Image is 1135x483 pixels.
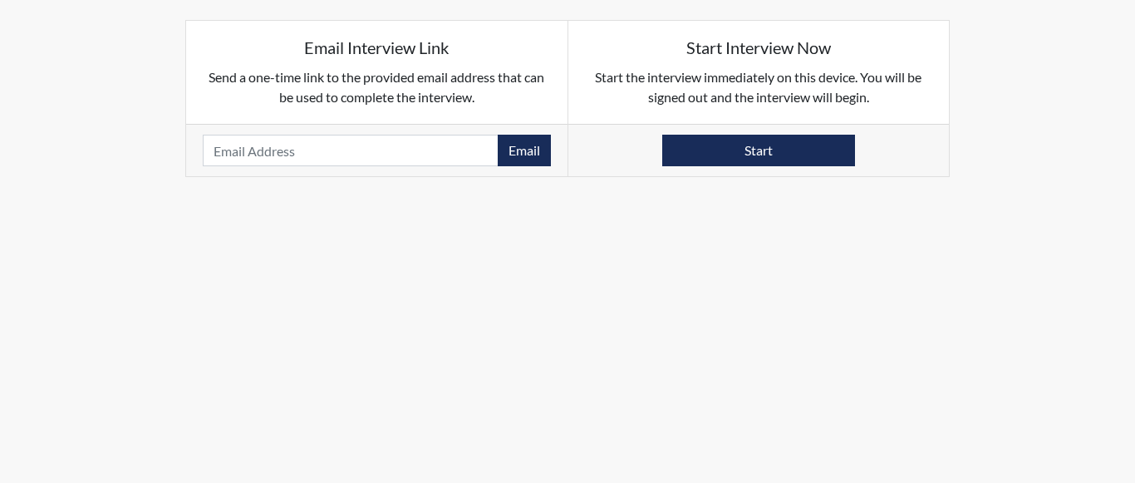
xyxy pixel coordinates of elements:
button: Email [498,135,551,166]
h5: Email Interview Link [203,37,551,57]
input: Email Address [203,135,499,166]
p: Send a one-time link to the provided email address that can be used to complete the interview. [203,67,551,107]
h5: Start Interview Now [585,37,933,57]
p: Start the interview immediately on this device. You will be signed out and the interview will begin. [585,67,933,107]
button: Start [662,135,855,166]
